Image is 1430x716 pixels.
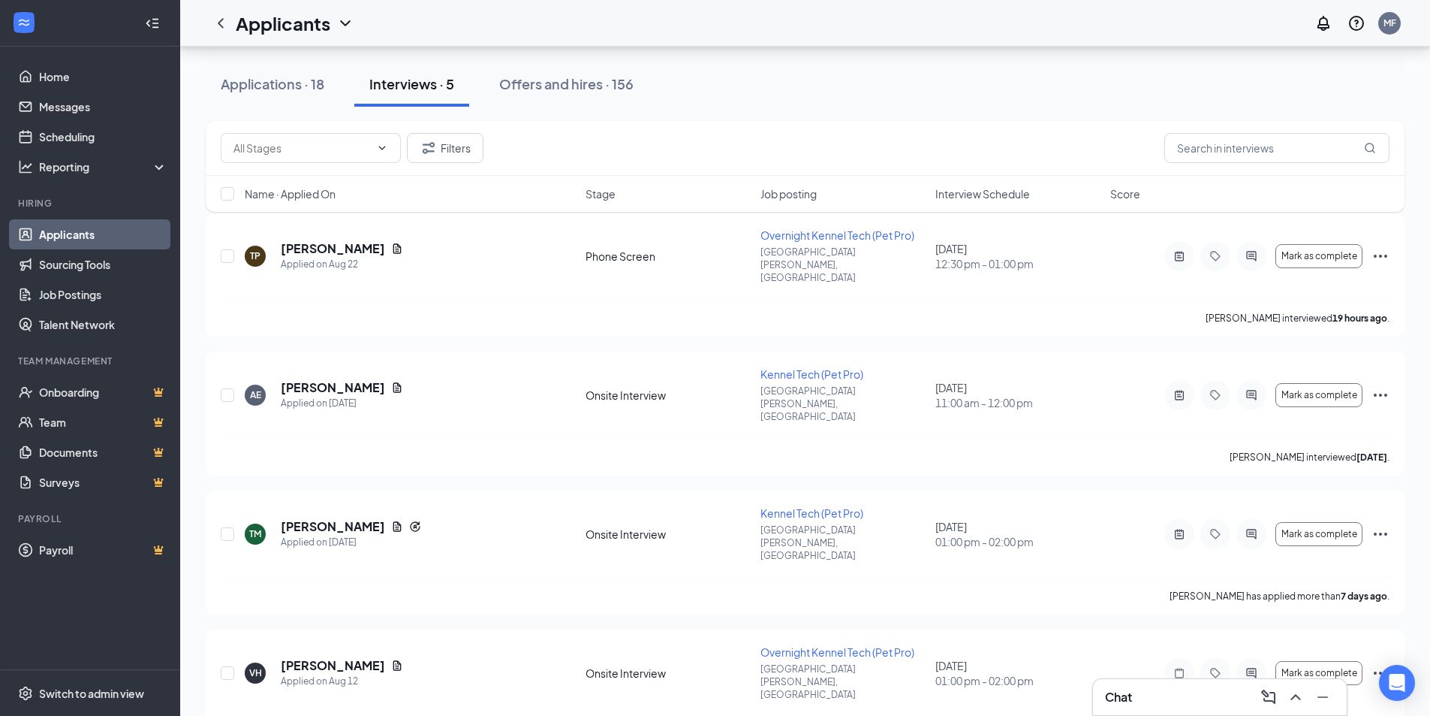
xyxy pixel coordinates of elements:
span: Overnight Kennel Tech (Pet Pro) [760,228,914,242]
div: TM [249,527,261,540]
span: Stage [586,186,616,201]
h3: Chat [1105,689,1132,705]
a: Scheduling [39,122,167,152]
div: MF [1383,17,1396,29]
svg: ComposeMessage [1260,688,1278,706]
div: Interviews · 5 [369,74,454,93]
input: Search in interviews [1164,133,1389,163]
span: 01:00 pm - 02:00 pm [935,673,1101,688]
svg: ChevronDown [336,14,354,32]
span: Kennel Tech (Pet Pro) [760,506,863,520]
a: PayrollCrown [39,535,167,565]
svg: Collapse [145,16,160,31]
svg: Notifications [1314,14,1332,32]
span: Mark as complete [1281,529,1357,539]
div: Applications · 18 [221,74,324,93]
h5: [PERSON_NAME] [281,657,385,674]
span: Score [1110,186,1140,201]
svg: Tag [1206,528,1224,540]
svg: ChevronUp [1287,688,1305,706]
svg: ActiveNote [1170,250,1188,262]
svg: Document [391,243,403,255]
span: 01:00 pm - 02:00 pm [935,534,1101,549]
svg: Filter [420,139,438,157]
a: OnboardingCrown [39,377,167,407]
div: Applied on [DATE] [281,535,421,550]
a: ChevronLeft [212,14,230,32]
svg: ActiveChat [1242,528,1260,540]
svg: ActiveNote [1170,389,1188,401]
span: Kennel Tech (Pet Pro) [760,367,863,381]
button: Mark as complete [1275,244,1362,268]
a: Home [39,62,167,92]
svg: ActiveNote [1170,528,1188,540]
svg: Analysis [18,159,33,174]
a: Messages [39,92,167,122]
p: [GEOGRAPHIC_DATA][PERSON_NAME], [GEOGRAPHIC_DATA] [760,524,926,562]
div: Applied on Aug 12 [281,674,403,689]
svg: Ellipses [1371,664,1389,682]
p: [PERSON_NAME] interviewed . [1230,451,1389,464]
span: Name · Applied On [245,186,336,201]
h5: [PERSON_NAME] [281,518,385,535]
div: Applied on [DATE] [281,396,403,411]
div: [DATE] [935,658,1101,688]
span: Mark as complete [1281,390,1357,400]
span: Job posting [760,186,817,201]
h1: Applicants [236,11,330,36]
a: Sourcing Tools [39,249,167,279]
b: 19 hours ago [1332,313,1387,324]
div: Applied on Aug 22 [281,257,403,272]
svg: ActiveChat [1242,250,1260,262]
svg: Ellipses [1371,386,1389,404]
h5: [PERSON_NAME] [281,240,385,257]
div: Team Management [18,355,164,367]
div: Onsite Interview [586,666,751,681]
button: Minimize [1311,685,1335,709]
button: ComposeMessage [1257,685,1281,709]
svg: QuestionInfo [1347,14,1365,32]
div: TP [250,249,260,262]
p: [PERSON_NAME] has applied more than . [1170,590,1389,603]
div: Hiring [18,197,164,210]
div: Switch to admin view [39,686,144,701]
div: [DATE] [935,519,1101,549]
button: Mark as complete [1275,383,1362,407]
svg: Tag [1206,250,1224,262]
a: Job Postings [39,279,167,310]
a: Talent Network [39,310,167,340]
button: Mark as complete [1275,661,1362,685]
svg: WorkstreamLogo [17,15,32,30]
h5: [PERSON_NAME] [281,379,385,396]
div: [DATE] [935,380,1101,410]
b: 7 days ago [1341,591,1387,602]
span: Mark as complete [1281,668,1357,678]
span: Interview Schedule [935,186,1030,201]
svg: ActiveChat [1242,389,1260,401]
svg: Ellipses [1371,525,1389,543]
span: Mark as complete [1281,251,1357,261]
svg: Document [391,660,403,672]
svg: MagnifyingGlass [1364,142,1376,154]
a: TeamCrown [39,407,167,437]
p: [GEOGRAPHIC_DATA][PERSON_NAME], [GEOGRAPHIC_DATA] [760,385,926,423]
b: [DATE] [1356,452,1387,463]
svg: Tag [1206,667,1224,679]
input: All Stages [233,140,370,156]
button: Filter Filters [407,133,483,163]
div: VH [249,666,262,679]
span: 12:30 pm - 01:00 pm [935,256,1101,271]
p: [PERSON_NAME] interviewed . [1206,312,1389,325]
button: ChevronUp [1284,685,1308,709]
svg: Tag [1206,389,1224,401]
span: Overnight Kennel Tech (Pet Pro) [760,645,914,659]
p: [GEOGRAPHIC_DATA][PERSON_NAME], [GEOGRAPHIC_DATA] [760,663,926,701]
div: Onsite Interview [586,527,751,542]
div: Offers and hires · 156 [499,74,634,93]
svg: ActiveChat [1242,667,1260,679]
div: Onsite Interview [586,388,751,403]
svg: Document [391,521,403,533]
a: DocumentsCrown [39,437,167,467]
div: Phone Screen [586,249,751,264]
div: Reporting [39,159,168,174]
